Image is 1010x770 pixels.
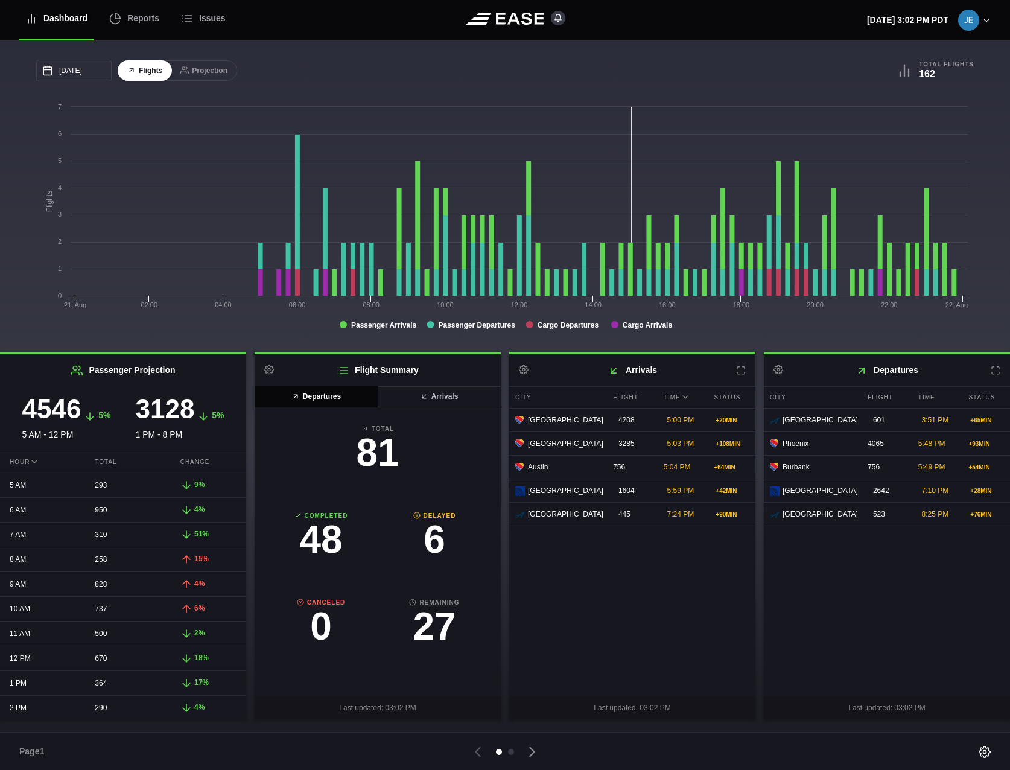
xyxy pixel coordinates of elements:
[378,520,491,559] h3: 6
[922,510,949,518] span: 8:25 PM
[862,432,909,455] div: 4065
[378,607,491,646] h3: 27
[912,387,960,408] div: Time
[509,354,755,386] h2: Arrivals
[658,387,705,408] div: Time
[922,416,949,424] span: 3:51 PM
[708,387,755,408] div: Status
[45,191,54,212] tspan: Flights
[64,301,86,308] tspan: 21. Aug
[58,211,62,218] text: 3
[716,439,749,448] div: + 108 MIN
[194,555,209,563] span: 15%
[867,503,913,526] div: 523
[783,462,810,472] span: Burbank
[733,301,750,308] text: 18:00
[970,486,1004,495] div: + 28 MIN
[255,354,501,386] h2: Flight Summary
[264,607,378,646] h3: 0
[378,511,491,565] a: Delayed6
[85,696,160,719] div: 290
[58,130,62,137] text: 6
[783,438,808,449] span: Phoenix
[85,597,160,620] div: 737
[10,396,123,441] div: 5 AM - 12 PM
[585,301,602,308] text: 14:00
[264,520,378,559] h3: 48
[194,480,205,489] span: 9%
[970,510,1004,519] div: + 76 MIN
[378,598,491,607] b: Remaining
[783,415,858,425] span: [GEOGRAPHIC_DATA]
[194,505,205,514] span: 4%
[612,503,658,526] div: 445
[783,509,858,520] span: [GEOGRAPHIC_DATA]
[264,598,378,652] a: Canceled0
[58,157,62,164] text: 5
[85,622,160,645] div: 500
[881,301,898,308] text: 22:00
[98,410,110,420] span: 5%
[212,410,224,420] span: 5%
[255,386,378,407] button: Departures
[85,672,160,695] div: 364
[58,292,62,299] text: 0
[807,301,824,308] text: 20:00
[377,386,501,407] button: Arrivals
[612,409,658,431] div: 4208
[141,301,158,308] text: 02:00
[612,432,658,455] div: 3285
[378,511,491,520] b: Delayed
[264,511,378,565] a: Completed48
[528,438,603,449] span: [GEOGRAPHIC_DATA]
[135,396,194,422] h3: 3128
[19,745,49,758] span: Page 1
[607,456,655,479] div: 756
[945,301,968,308] tspan: 22. Aug
[511,301,528,308] text: 12:00
[363,301,380,308] text: 08:00
[612,479,658,502] div: 1604
[667,439,694,448] span: 5:03 PM
[171,60,237,81] button: Projection
[716,510,749,519] div: + 90 MIN
[194,703,205,711] span: 4%
[264,433,491,472] h3: 81
[171,451,246,472] div: Change
[667,510,694,518] span: 7:24 PM
[351,321,417,329] tspan: Passenger Arrivals
[867,479,913,502] div: 2642
[58,238,62,245] text: 2
[509,387,604,408] div: City
[194,678,209,687] span: 17%
[659,301,676,308] text: 16:00
[667,416,694,424] span: 5:00 PM
[764,696,1010,719] div: Last updated: 03:02 PM
[528,485,603,496] span: [GEOGRAPHIC_DATA]
[85,647,160,670] div: 670
[764,354,1010,386] h2: Departures
[85,451,160,472] div: Total
[716,486,749,495] div: + 42 MIN
[264,598,378,607] b: Canceled
[85,474,160,497] div: 293
[123,396,237,441] div: 1 PM - 8 PM
[58,103,62,110] text: 7
[215,301,232,308] text: 04:00
[716,416,749,425] div: + 20 MIN
[538,321,599,329] tspan: Cargo Departures
[85,548,160,571] div: 258
[438,321,515,329] tspan: Passenger Departures
[958,10,979,31] img: ee1f1707a520c856bcf76b62a4c0dd39
[528,462,548,472] span: Austin
[623,321,673,329] tspan: Cargo Arrivals
[970,416,1004,425] div: + 65 MIN
[918,463,945,471] span: 5:49 PM
[194,629,205,637] span: 2%
[85,498,160,521] div: 950
[85,573,160,596] div: 828
[58,265,62,272] text: 1
[264,511,378,520] b: Completed
[922,486,949,495] span: 7:10 PM
[919,60,974,68] b: Total Flights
